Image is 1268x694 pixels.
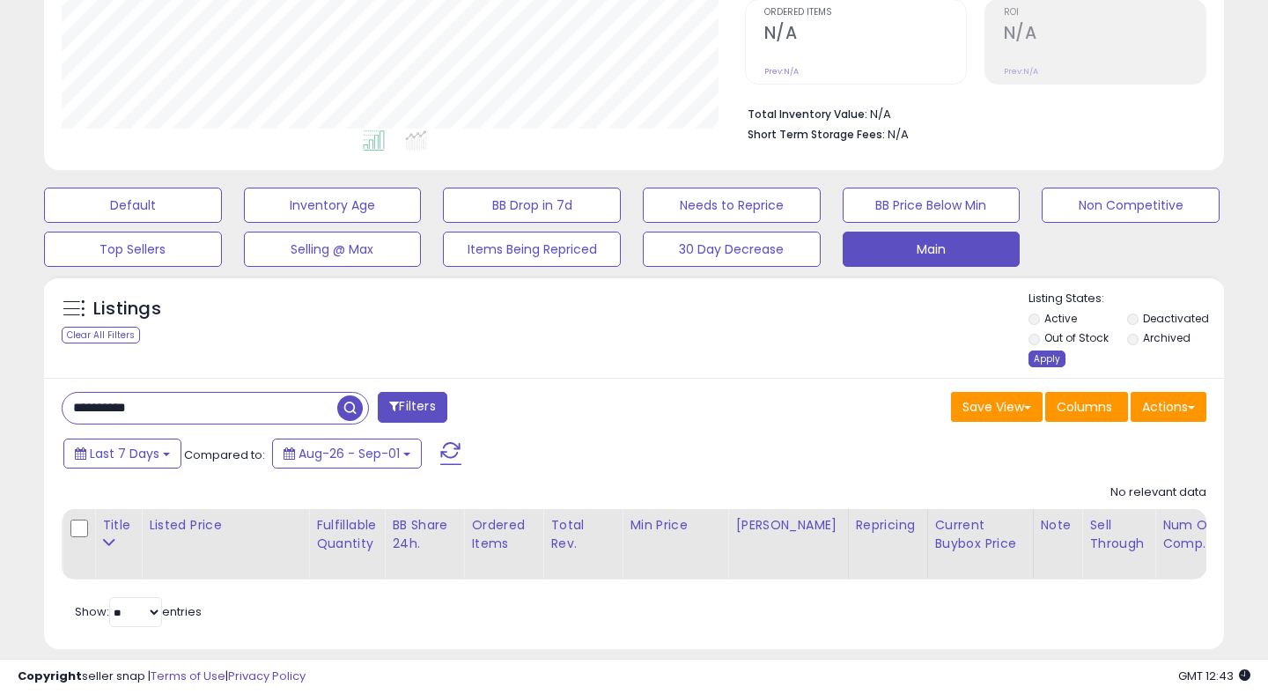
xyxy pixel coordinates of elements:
[550,516,615,553] div: Total Rev.
[856,516,920,535] div: Repricing
[299,445,400,462] span: Aug-26 - Sep-01
[748,102,1193,123] li: N/A
[90,445,159,462] span: Last 7 Days
[75,603,202,620] span: Show: entries
[471,516,535,553] div: Ordered Items
[843,188,1021,223] button: BB Price Below Min
[1162,516,1227,553] div: Num of Comp.
[643,188,821,223] button: Needs to Reprice
[748,127,885,142] b: Short Term Storage Fees:
[1110,484,1206,501] div: No relevant data
[102,516,134,535] div: Title
[735,516,840,535] div: [PERSON_NAME]
[888,126,909,143] span: N/A
[1044,311,1077,326] label: Active
[443,188,621,223] button: BB Drop in 7d
[1004,23,1205,47] h2: N/A
[764,8,966,18] span: Ordered Items
[1028,351,1065,367] div: Apply
[1004,8,1205,18] span: ROI
[228,668,306,684] a: Privacy Policy
[1041,516,1075,535] div: Note
[244,188,422,223] button: Inventory Age
[443,232,621,267] button: Items Being Repriced
[1143,311,1209,326] label: Deactivated
[184,447,265,463] span: Compared to:
[1004,66,1038,77] small: Prev: N/A
[1028,291,1225,307] p: Listing States:
[62,327,140,343] div: Clear All Filters
[764,23,966,47] h2: N/A
[843,232,1021,267] button: Main
[951,392,1043,422] button: Save View
[1143,330,1191,345] label: Archived
[748,107,867,122] b: Total Inventory Value:
[316,516,377,553] div: Fulfillable Quantity
[149,516,301,535] div: Listed Price
[764,66,799,77] small: Prev: N/A
[643,232,821,267] button: 30 Day Decrease
[1057,398,1112,416] span: Columns
[378,392,446,423] button: Filters
[93,297,161,321] h5: Listings
[1131,392,1206,422] button: Actions
[244,232,422,267] button: Selling @ Max
[151,668,225,684] a: Terms of Use
[1045,392,1128,422] button: Columns
[44,232,222,267] button: Top Sellers
[1042,188,1220,223] button: Non Competitive
[63,439,181,469] button: Last 7 Days
[392,516,456,553] div: BB Share 24h.
[44,188,222,223] button: Default
[935,516,1026,553] div: Current Buybox Price
[1044,330,1109,345] label: Out of Stock
[272,439,422,469] button: Aug-26 - Sep-01
[18,668,82,684] strong: Copyright
[18,668,306,685] div: seller snap | |
[1178,668,1250,684] span: 2025-09-9 12:43 GMT
[630,516,720,535] div: Min Price
[1089,516,1147,553] div: Sell Through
